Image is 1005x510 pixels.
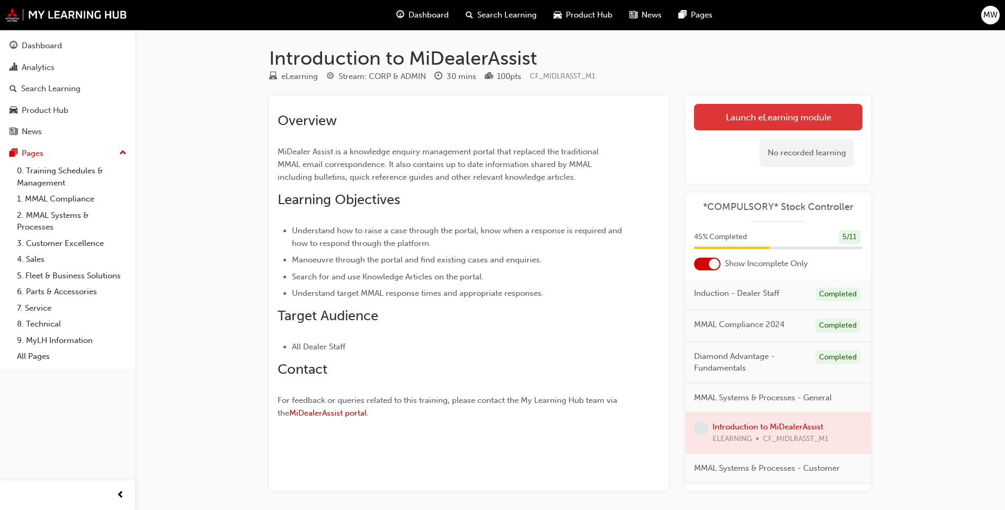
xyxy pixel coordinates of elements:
[278,112,337,129] span: Overview
[278,307,378,324] span: Target Audience
[22,126,42,138] div: News
[292,255,542,265] span: Manoeuvre through the portal and find existing cases and enquiries.
[289,408,367,418] a: MiDealerAssist portal
[13,316,131,332] a: 8. Technical
[10,84,17,94] span: search-icon
[13,207,131,235] a: 2. MMAL Systems & Processes
[839,230,860,244] div: 5 / 11
[4,58,131,77] a: Analytics
[10,106,17,116] span: car-icon
[530,72,595,81] span: Learning resource code
[278,395,619,418] span: For feedback or queries related to this training, please contact the My Learning Hub team via the
[119,146,127,160] span: up-icon
[292,272,484,282] span: Search for and use Knowledge Articles on the portal.
[815,350,860,365] div: Completed
[396,8,404,22] span: guage-icon
[269,47,871,70] h1: Introduction to MiDealerAssist
[815,319,860,333] div: Completed
[566,9,612,21] span: Product Hub
[694,350,807,374] span: Diamond Advantage - Fundamentals
[679,8,687,22] span: pages-icon
[434,72,442,82] span: clock-icon
[4,122,131,142] a: News
[278,191,400,208] span: Learning Objectives
[388,4,457,26] a: guage-iconDashboard
[694,421,708,435] span: learningRecordVerb_NONE-icon
[10,63,17,73] span: chart-icon
[292,226,624,248] span: Understand how to raise a case through the portal, know when a response is required and how to re...
[815,287,860,302] div: Completed
[278,147,601,182] span: MiDealer Assist is a knowledge enquiry management portal that replaced the traditional MMAL email...
[629,8,637,22] span: news-icon
[4,36,131,56] a: Dashboard
[21,83,81,95] div: Search Learning
[10,41,17,51] span: guage-icon
[4,79,131,99] a: Search Learning
[466,8,473,22] span: search-icon
[694,231,747,243] span: 45 % Completed
[4,144,131,163] button: Pages
[981,6,1000,24] button: MW
[434,70,476,83] div: Duration
[497,71,521,83] div: 100 pts
[694,201,862,213] a: *COMPULSORY* Stock Controller
[694,287,779,300] span: Induction - Dealer Staff
[477,9,537,21] span: Search Learning
[10,149,17,159] span: pages-icon
[292,288,544,298] span: Understand target MMAL response times and appropriate responses.
[326,70,426,83] div: Stream
[339,71,426,83] div: Stream: CORP & ADMIN
[278,361,327,377] span: Contact
[13,251,131,268] a: 4. Sales
[13,300,131,316] a: 7. Service
[691,9,713,21] span: Pages
[4,101,131,120] a: Product Hub
[485,70,521,83] div: Points
[554,8,562,22] span: car-icon
[983,9,998,21] span: MW
[13,284,131,300] a: 6. Parts & Accessories
[694,319,785,331] span: MMAL Compliance 2024
[13,332,131,349] a: 9. MyLH Information
[367,408,369,418] span: .
[694,392,832,404] span: MMAL Systems & Processes - General
[10,127,17,137] span: news-icon
[694,462,840,474] span: MMAL Systems & Processes - Customer
[13,235,131,252] a: 3. Customer Excellence
[13,163,131,191] a: 0. Training Schedules & Management
[13,191,131,207] a: 1. MMAL Compliance
[22,147,43,160] div: Pages
[22,104,68,117] div: Product Hub
[447,71,476,83] div: 30 mins
[621,4,670,26] a: news-iconNews
[725,258,808,270] span: Show Incomplete Only
[292,342,345,351] span: All Dealer Staff
[326,72,334,82] span: target-icon
[760,139,854,167] div: No recorded learning
[281,71,318,83] div: eLearning
[22,40,62,52] div: Dashboard
[13,268,131,284] a: 5. Fleet & Business Solutions
[670,4,721,26] a: pages-iconPages
[642,9,662,21] span: News
[694,104,862,130] a: Launch eLearning module
[5,8,127,22] img: mmal
[13,348,131,365] a: All Pages
[269,70,318,83] div: Type
[269,72,277,82] span: learningResourceType_ELEARNING-icon
[117,489,124,502] span: prev-icon
[408,9,449,21] span: Dashboard
[4,34,131,144] button: DashboardAnalyticsSearch LearningProduct HubNews
[457,4,545,26] a: search-iconSearch Learning
[22,61,55,74] div: Analytics
[485,72,493,82] span: podium-icon
[545,4,621,26] a: car-iconProduct Hub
